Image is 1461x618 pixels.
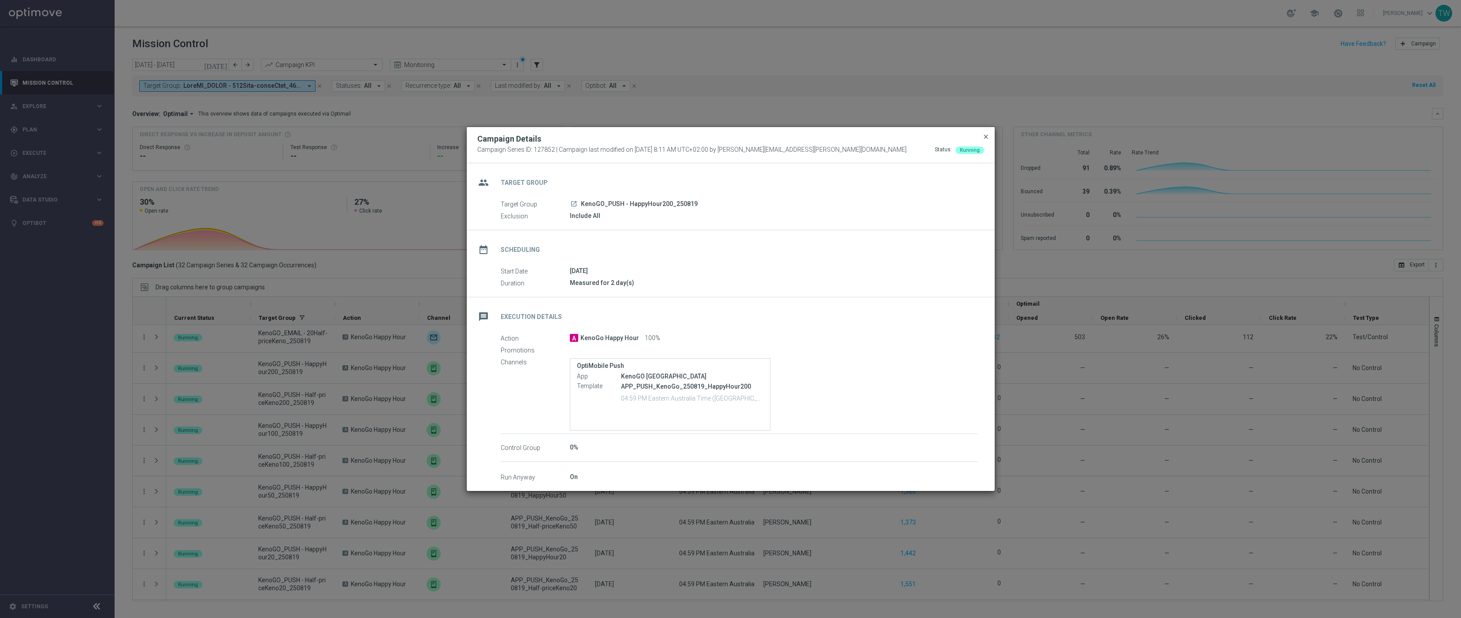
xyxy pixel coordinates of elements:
h2: Target Group [501,179,548,187]
span: 100% [645,334,660,342]
span: KenoGO_PUSH - HappyHour200_250819 [581,200,698,208]
label: Promotions [501,346,570,354]
a: launch [570,200,578,208]
div: Measured for 2 day(s) [570,278,978,287]
label: OptiMobile Push [577,362,763,370]
div: Status: [935,146,952,154]
i: date_range [476,242,491,258]
i: group [476,175,491,191]
i: launch [570,200,577,207]
i: message [476,309,491,325]
label: Control Group [501,444,570,452]
label: App [577,373,621,381]
h2: Campaign Details [477,134,541,144]
span: Campaign Series ID: 127852 | Campaign last modified on [DATE] 8:11 AM UTC+02:00 by [PERSON_NAME][... [477,146,907,154]
label: Start Date [501,267,570,275]
span: close [982,133,989,140]
label: Duration [501,279,570,287]
label: Run Anyway [501,473,570,481]
h2: Scheduling [501,246,540,254]
div: 0% [570,443,978,452]
label: Target Group [501,200,570,208]
div: KenoGO [GEOGRAPHIC_DATA] [621,372,763,381]
label: Channels [501,358,570,366]
span: A [570,334,578,342]
div: On [570,472,978,481]
div: Include All [570,211,978,220]
div: [DATE] [570,266,978,275]
span: Running [960,147,980,153]
h2: Execution Details [501,313,562,321]
label: Exclusion [501,212,570,220]
p: APP_PUSH_KenoGo_250819_HappyHour200 [621,382,763,390]
span: KenoGo Happy Hour [580,334,639,342]
colored-tag: Running [955,146,984,153]
label: Template [577,382,621,390]
p: 04:59 PM Eastern Australia Time (Sydney) (UTC +10:00) [621,393,763,402]
label: Action [501,334,570,342]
